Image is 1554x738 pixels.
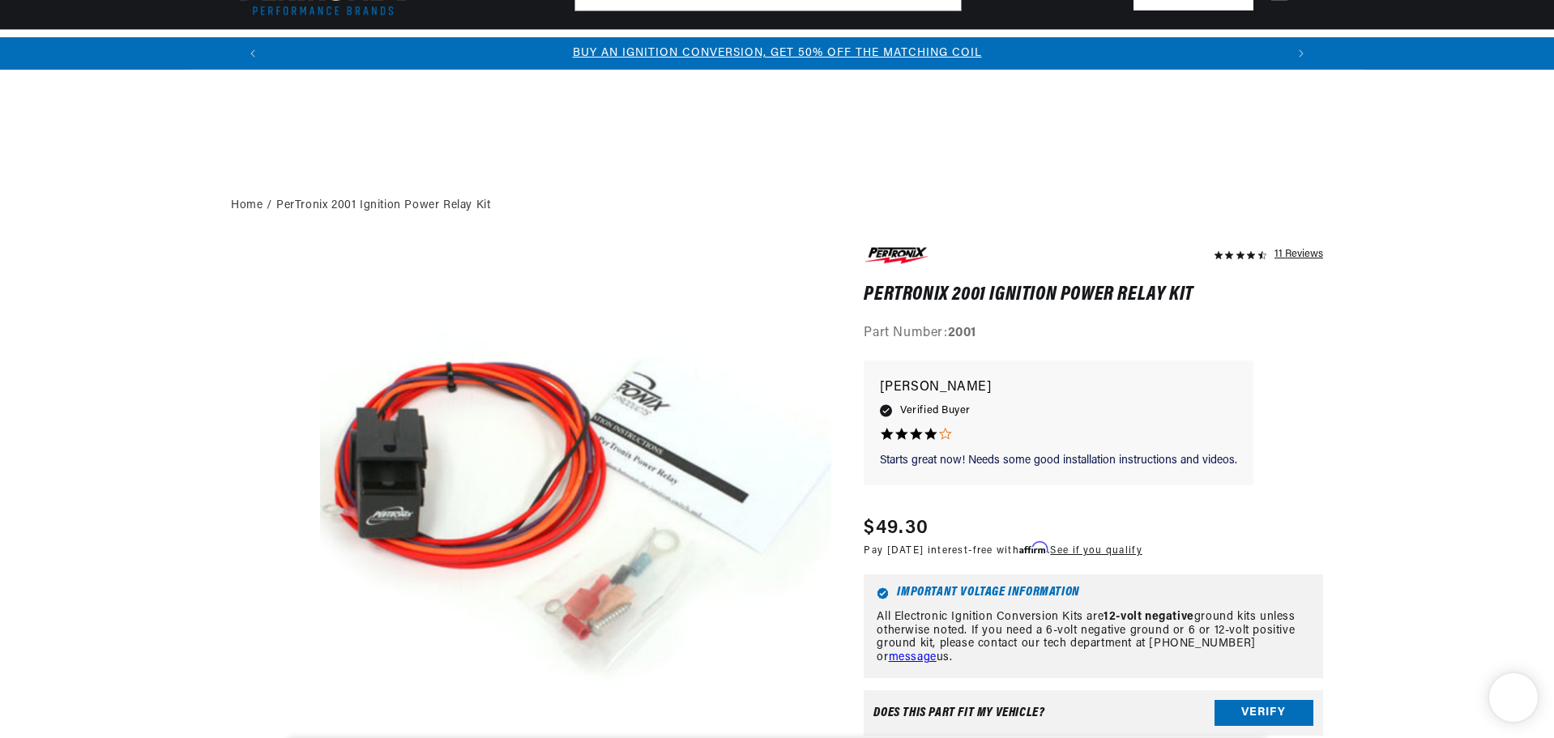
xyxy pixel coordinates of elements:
slideshow-component: Translation missing: en.sections.announcements.announcement_bar [190,37,1364,70]
summary: Engine Swaps [702,30,794,68]
summary: Battery Products [794,30,912,68]
strong: 2001 [948,326,976,339]
div: Part Number: [864,323,1323,344]
a: message [889,651,937,663]
p: All Electronic Ignition Conversion Kits are ground kits unless otherwise noted. If you need a 6-v... [877,611,1310,665]
summary: Ignition Conversions [231,30,361,68]
strong: 12-volt negative [1104,611,1194,623]
summary: Headers, Exhausts & Components [496,30,702,68]
a: Home [231,197,263,215]
div: 11 Reviews [1274,244,1323,263]
span: Affirm [1019,542,1048,554]
h6: Important Voltage Information [877,587,1310,599]
summary: Spark Plug Wires [912,30,1027,68]
p: Starts great now! Needs some good installation instructions and videos. [880,453,1237,469]
p: [PERSON_NAME] [880,377,1237,399]
nav: breadcrumbs [231,197,1323,215]
a: BUY AN IGNITION CONVERSION, GET 50% OFF THE MATCHING COIL [573,47,982,59]
button: Verify [1215,700,1313,726]
a: See if you qualify - Learn more about Affirm Financing (opens in modal) [1050,546,1142,556]
div: Announcement [269,45,1285,62]
h1: PerTronix 2001 Ignition Power Relay Kit [864,287,1323,303]
span: Verified Buyer [900,402,970,420]
span: $49.30 [864,514,929,543]
a: PerTronix 2001 Ignition Power Relay Kit [276,197,490,215]
summary: Motorcycle [1027,30,1111,68]
p: Pay [DATE] interest-free with . [864,543,1142,558]
summary: Coils & Distributors [361,30,496,68]
summary: Product Support [1225,30,1323,69]
div: Does This part fit My vehicle? [873,706,1044,719]
button: Translation missing: en.sections.announcements.next_announcement [1285,37,1317,70]
div: 1 of 3 [269,45,1285,62]
button: Translation missing: en.sections.announcements.previous_announcement [237,37,269,70]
